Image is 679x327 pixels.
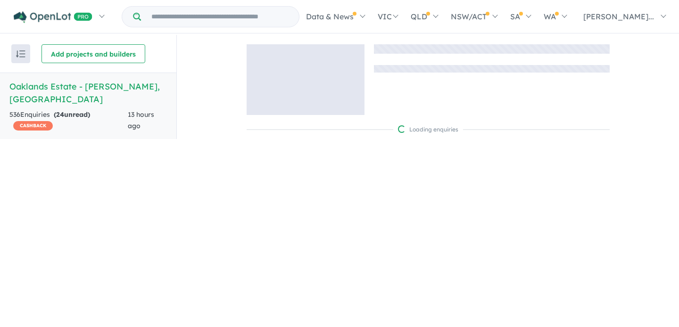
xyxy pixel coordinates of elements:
[9,109,128,132] div: 536 Enquir ies
[56,110,64,119] span: 24
[398,125,458,134] div: Loading enquiries
[54,110,90,119] strong: ( unread)
[143,7,297,27] input: Try estate name, suburb, builder or developer
[16,50,25,57] img: sort.svg
[14,11,92,23] img: Openlot PRO Logo White
[583,12,654,21] span: [PERSON_NAME]...
[13,121,53,131] span: CASHBACK
[128,110,154,130] span: 13 hours ago
[41,44,145,63] button: Add projects and builders
[9,80,167,106] h5: Oaklands Estate - [PERSON_NAME] , [GEOGRAPHIC_DATA]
